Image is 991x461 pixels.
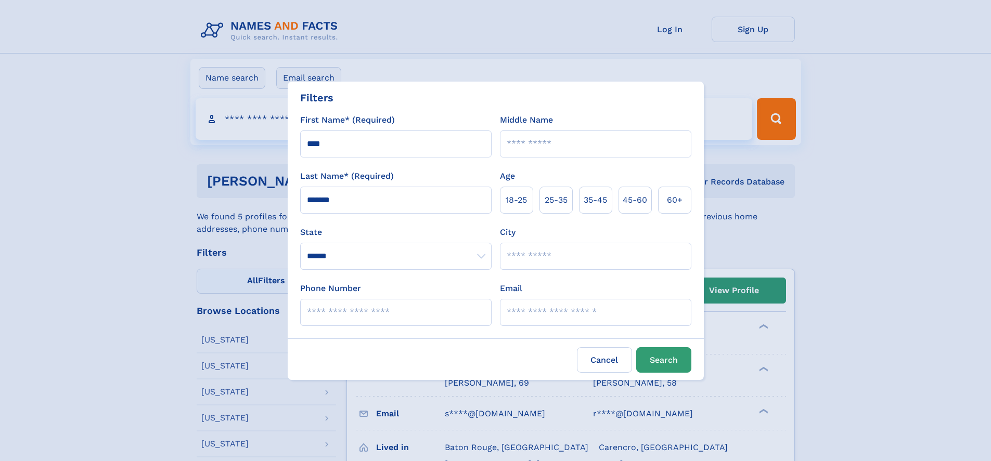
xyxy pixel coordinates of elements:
[300,170,394,182] label: Last Name* (Required)
[500,282,522,295] label: Email
[500,114,553,126] label: Middle Name
[300,282,361,295] label: Phone Number
[300,114,395,126] label: First Name* (Required)
[500,226,516,239] label: City
[506,194,527,206] span: 18‑25
[545,194,568,206] span: 25‑35
[300,90,333,106] div: Filters
[636,347,691,373] button: Search
[623,194,647,206] span: 45‑60
[584,194,607,206] span: 35‑45
[300,226,492,239] label: State
[667,194,683,206] span: 60+
[577,347,632,373] label: Cancel
[500,170,515,182] label: Age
